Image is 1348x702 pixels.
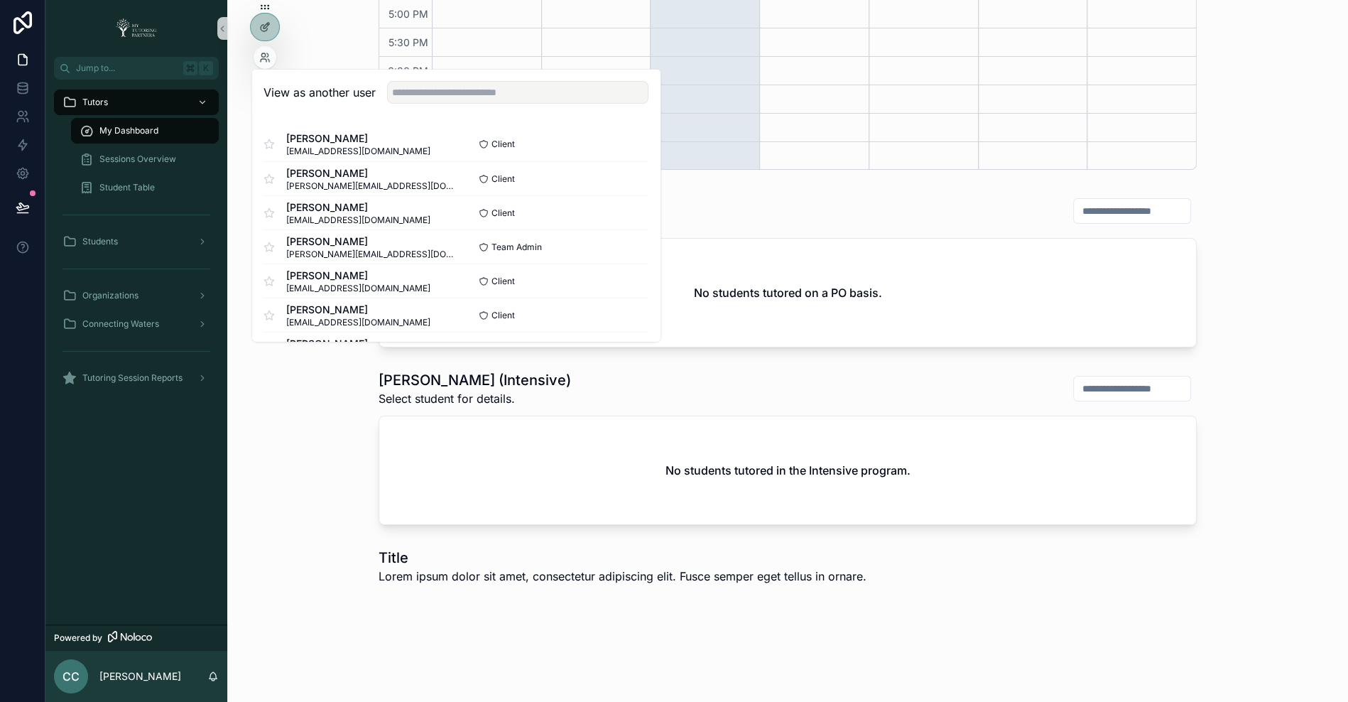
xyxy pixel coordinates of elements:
[385,8,432,20] span: 5:00 PM
[54,632,102,644] span: Powered by
[694,284,882,301] h2: No students tutored on a PO basis.
[54,90,219,115] a: Tutors
[491,276,515,287] span: Client
[286,215,430,226] span: [EMAIL_ADDRESS][DOMAIN_NAME]
[665,462,911,479] h2: No students tutored in the Intensive program.
[286,317,430,328] span: [EMAIL_ADDRESS][DOMAIN_NAME]
[82,318,159,330] span: Connecting Waters
[263,84,376,101] h2: View as another user
[286,337,430,351] span: [PERSON_NAME]
[99,125,158,136] span: My Dashboard
[54,57,219,80] button: Jump to...K
[76,63,178,74] span: Jump to...
[71,146,219,172] a: Sessions Overview
[62,668,80,685] span: CC
[82,97,108,108] span: Tutors
[385,36,432,48] span: 5:30 PM
[99,153,176,165] span: Sessions Overview
[286,200,430,215] span: [PERSON_NAME]
[200,63,212,74] span: K
[379,370,571,390] h1: [PERSON_NAME] (Intensive)
[112,17,161,40] img: App logo
[491,242,542,253] span: Team Admin
[45,625,227,651] a: Powered by
[82,372,183,384] span: Tutoring Session Reports
[379,568,866,585] span: Lorem ipsum dolor sit amet, consectetur adipiscing elit. Fusce semper eget tellus in ornare.
[491,139,515,150] span: Client
[491,207,515,219] span: Client
[286,269,430,283] span: [PERSON_NAME]
[286,166,456,180] span: [PERSON_NAME]
[286,234,456,249] span: [PERSON_NAME]
[286,180,456,192] span: [PERSON_NAME][EMAIL_ADDRESS][DOMAIN_NAME]
[71,118,219,144] a: My Dashboard
[45,80,227,409] div: scrollable content
[99,669,181,684] p: [PERSON_NAME]
[54,283,219,308] a: Organizations
[99,182,155,193] span: Student Table
[54,229,219,254] a: Students
[54,311,219,337] a: Connecting Waters
[286,146,430,157] span: [EMAIL_ADDRESS][DOMAIN_NAME]
[71,175,219,200] a: Student Table
[379,390,571,407] span: Select student for details.
[54,365,219,391] a: Tutoring Session Reports
[384,65,432,77] span: 6:00 PM
[82,290,138,301] span: Organizations
[491,310,515,321] span: Client
[286,249,456,260] span: [PERSON_NAME][EMAIL_ADDRESS][DOMAIN_NAME]
[286,303,430,317] span: [PERSON_NAME]
[82,236,118,247] span: Students
[286,283,430,294] span: [EMAIL_ADDRESS][DOMAIN_NAME]
[491,173,515,185] span: Client
[379,548,866,568] h1: Title
[286,131,430,146] span: [PERSON_NAME]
